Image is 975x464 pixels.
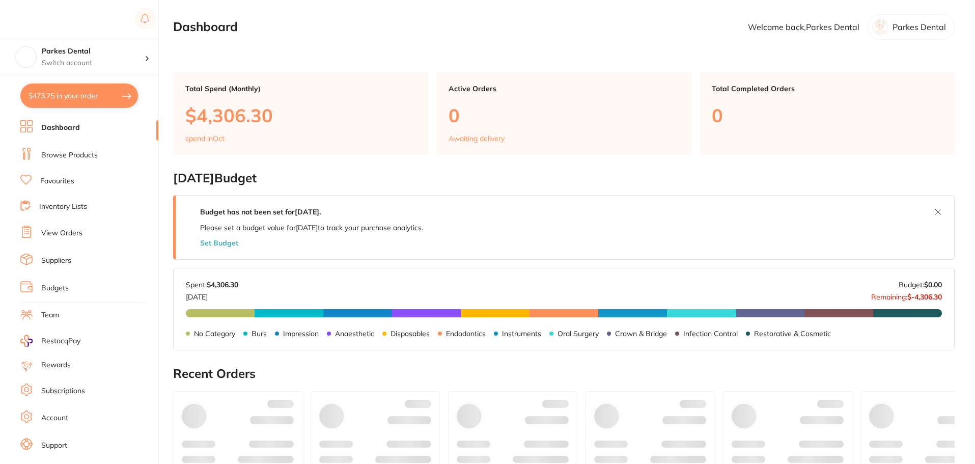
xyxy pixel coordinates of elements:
[893,22,946,32] p: Parkes Dental
[391,330,430,338] p: Disposables
[252,330,267,338] p: Burs
[40,176,74,186] a: Favourites
[173,171,955,185] h2: [DATE] Budget
[41,123,80,133] a: Dashboard
[20,335,33,347] img: RestocqPay
[754,330,831,338] p: Restorative & Cosmetic
[20,84,138,108] button: $473.75 in your order
[335,330,374,338] p: Anaesthetic
[200,207,321,216] strong: Budget has not been set for [DATE] .
[41,228,82,238] a: View Orders
[436,72,691,155] a: Active Orders0Awaiting delivery
[207,280,238,289] strong: $4,306.30
[41,413,68,423] a: Account
[41,150,98,160] a: Browse Products
[683,330,738,338] p: Infection Control
[41,441,67,451] a: Support
[41,386,85,396] a: Subscriptions
[200,239,238,247] button: Set Budget
[194,330,235,338] p: No Category
[20,8,86,31] a: Restocq Logo
[700,72,955,155] a: Total Completed Orders0
[502,330,541,338] p: Instruments
[185,85,416,93] p: Total Spend (Monthly)
[185,105,416,126] p: $4,306.30
[449,85,679,93] p: Active Orders
[41,336,80,346] span: RestocqPay
[186,281,238,289] p: Spent:
[41,283,69,293] a: Budgets
[871,289,942,301] p: Remaining:
[558,330,599,338] p: Oral Surgery
[173,72,428,155] a: Total Spend (Monthly)$4,306.30spend inOct
[16,47,36,67] img: Parkes Dental
[712,85,942,93] p: Total Completed Orders
[20,335,80,347] a: RestocqPay
[20,13,86,25] img: Restocq Logo
[186,289,238,301] p: [DATE]
[907,292,942,302] strong: $-4,306.30
[200,224,423,232] p: Please set a budget value for [DATE] to track your purchase analytics.
[615,330,667,338] p: Crown & Bridge
[42,46,145,57] h4: Parkes Dental
[748,22,859,32] p: Welcome back, Parkes Dental
[924,280,942,289] strong: $0.00
[446,330,486,338] p: Endodontics
[41,360,71,370] a: Rewards
[449,134,505,143] p: Awaiting delivery
[41,310,59,320] a: Team
[42,58,145,68] p: Switch account
[39,202,87,212] a: Inventory Lists
[449,105,679,126] p: 0
[899,281,942,289] p: Budget:
[173,367,955,381] h2: Recent Orders
[173,20,238,34] h2: Dashboard
[283,330,319,338] p: Impression
[41,256,71,266] a: Suppliers
[712,105,942,126] p: 0
[185,134,225,143] p: spend in Oct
